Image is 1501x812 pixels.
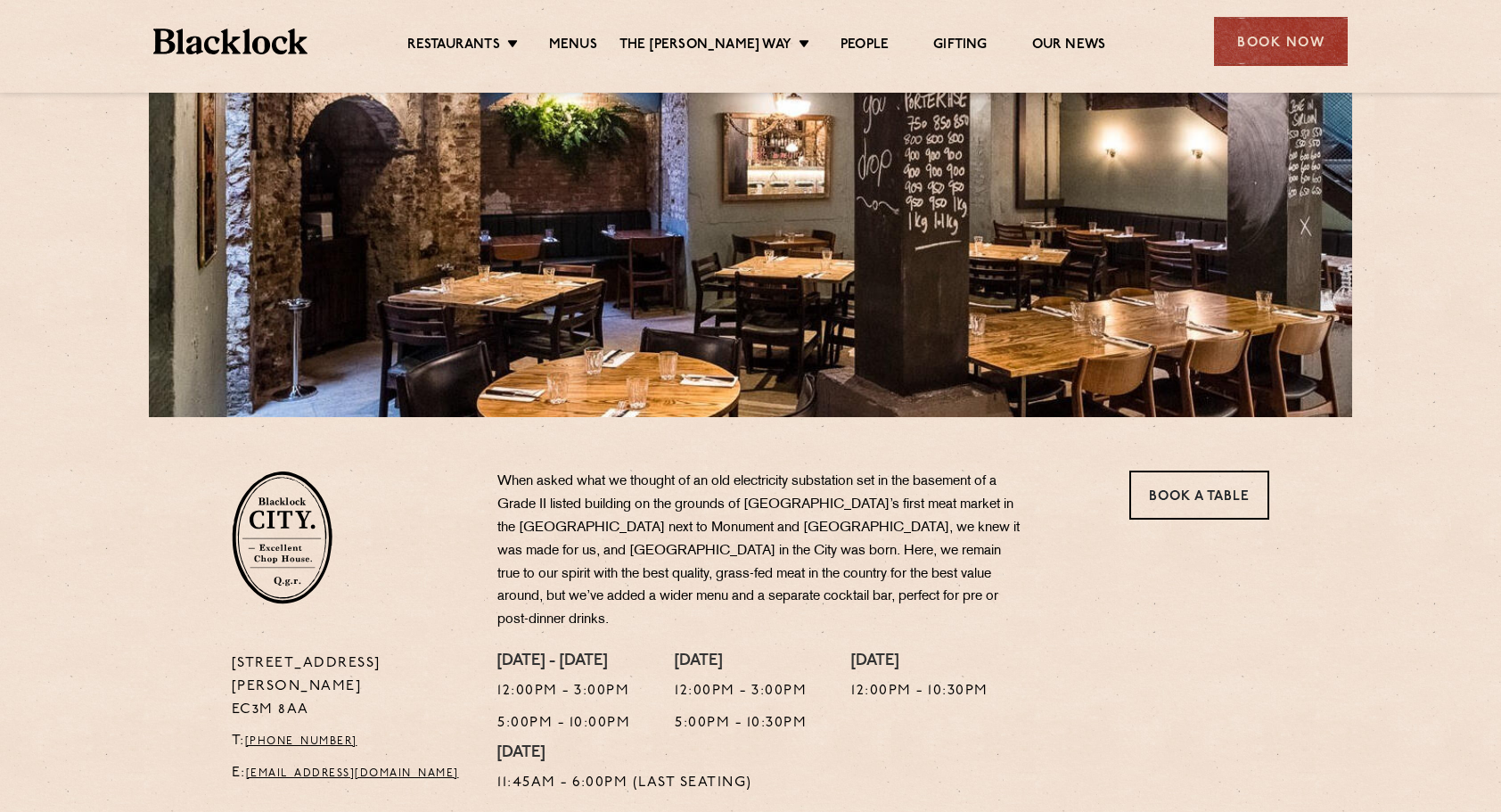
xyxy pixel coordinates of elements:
[549,37,597,56] a: Menus
[675,680,807,703] p: 12:00pm - 3:00pm
[497,744,752,764] h4: [DATE]
[497,680,630,703] p: 12:00pm - 3:00pm
[497,772,752,795] p: 11:45am - 6:00pm (Last Seating)
[851,652,988,672] h4: [DATE]
[619,37,792,56] a: The [PERSON_NAME] Way
[851,680,988,703] p: 12:00pm - 10:30pm
[246,768,459,779] a: [EMAIL_ADDRESS][DOMAIN_NAME]
[232,652,472,722] p: [STREET_ADDRESS][PERSON_NAME] EC3M 8AA
[675,712,807,735] p: 5:00pm - 10:30pm
[497,652,630,672] h4: [DATE] - [DATE]
[232,471,332,604] img: City-stamp-default.svg
[497,471,1023,632] p: When asked what we thought of an old electricity substation set in the basement of a Grade II lis...
[407,37,500,56] a: Restaurants
[1214,17,1348,66] div: Book Now
[1129,471,1269,520] a: Book a Table
[1032,37,1106,56] a: Our News
[153,29,308,54] img: BL_Textured_Logo-footer-cropped.svg
[232,762,472,785] p: E:
[675,652,807,672] h4: [DATE]
[933,37,987,56] a: Gifting
[245,736,357,747] a: [PHONE_NUMBER]
[232,730,472,753] p: T:
[841,37,889,56] a: People
[497,712,630,735] p: 5:00pm - 10:00pm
